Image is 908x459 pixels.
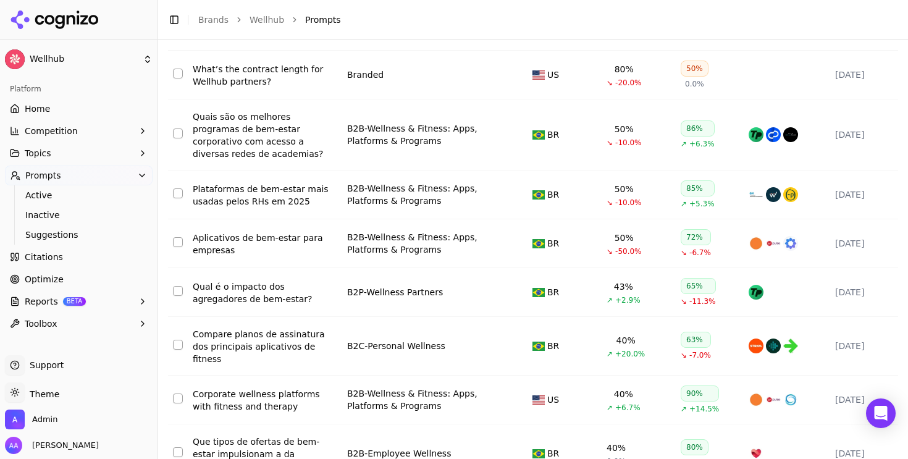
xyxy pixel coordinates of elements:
a: Plataformas de bem-estar mais usadas pelos RHs em 2025 [193,183,337,208]
span: Reports [25,295,58,308]
img: peloton [783,339,798,353]
div: [DATE] [835,340,893,352]
a: B2B-Wellness & Fitness: Apps, Platforms & Programs [347,182,508,207]
span: +14.5% [689,404,719,414]
span: BR [547,286,559,298]
button: Select row 44 [173,447,183,457]
span: ↘ [681,297,687,306]
button: Topics [5,143,153,163]
span: US [547,69,559,81]
img: woliba [766,187,781,202]
div: 65% [681,278,716,294]
div: [DATE] [835,188,893,201]
img: totalpass [749,285,763,300]
span: +2.9% [615,295,641,305]
a: Inactive [20,206,138,224]
span: ↗ [607,403,613,413]
a: B2B-Wellness & Fitness: Apps, Platforms & Programs [347,122,508,147]
img: BR flag [532,342,545,351]
span: ↘ [681,248,687,258]
span: -10.0% [615,138,641,148]
a: Citations [5,247,153,267]
div: 80% [681,439,708,455]
button: Select row 41 [173,286,183,296]
span: ↘ [607,78,613,88]
div: 80% [615,63,634,75]
button: ReportsBETA [5,292,153,311]
img: BR flag [532,449,545,458]
span: BR [547,188,559,201]
a: Corporate wellness platforms with fitness and therapy [193,388,337,413]
a: Home [5,99,153,119]
span: ↘ [607,246,613,256]
span: ↗ [607,349,613,359]
span: BR [547,128,559,141]
span: Toolbox [25,318,57,330]
div: 40% [614,388,633,400]
span: Active [25,189,133,201]
button: Open user button [5,437,99,454]
span: Inactive [25,209,133,221]
a: Active [20,187,138,204]
div: 63% [681,332,711,348]
span: Support [25,359,64,371]
nav: breadcrumb [198,14,873,26]
img: Alp Aysan [5,437,22,454]
a: Quais são os melhores programas de bem-estar corporativo com acesso a diversas redes de academias? [193,111,337,160]
span: ↗ [607,295,613,305]
div: 50% [681,61,708,77]
span: -7.0% [689,350,711,360]
button: Select row 40 [173,237,183,247]
div: [DATE] [835,394,893,406]
span: Competition [25,125,78,137]
span: -11.3% [689,297,715,306]
img: virgin pulse [766,392,781,407]
button: Open organization switcher [5,410,57,429]
img: Admin [5,410,25,429]
div: 50% [615,232,634,244]
span: Wellhub [30,54,138,65]
a: B2P-Wellness Partners [347,286,443,298]
span: 0.0% [685,79,704,89]
img: wellpass [783,127,798,142]
a: Wellhub [250,14,284,26]
img: totalpass [749,127,763,142]
button: Select row 37 [173,69,183,78]
button: Select row 42 [173,340,183,350]
button: Select row 39 [173,188,183,198]
span: BETA [63,297,86,306]
span: Suggestions [25,229,133,241]
span: [PERSON_NAME] [27,440,99,451]
span: US [547,394,559,406]
div: 40% [616,334,636,347]
span: ↘ [607,198,613,208]
span: ↘ [681,350,687,360]
button: Prompts [5,166,153,185]
a: Aplicativos de bem-estar para empresas [193,232,337,256]
div: [DATE] [835,128,893,141]
div: 90% [681,385,719,402]
span: +6.3% [689,139,715,149]
span: ↗ [681,199,687,209]
span: Citations [25,251,63,263]
span: Topics [25,147,51,159]
img: BR flag [532,288,545,297]
a: Branded [347,69,384,81]
img: calm [783,236,798,251]
span: Home [25,103,50,115]
img: BR flag [532,190,545,200]
img: US flag [532,70,545,80]
div: 50% [615,183,634,195]
div: 43% [614,280,633,293]
div: B2B-Wellness & Fitness: Apps, Platforms & Programs [347,231,508,256]
div: [DATE] [835,237,893,250]
img: Wellhub [5,49,25,69]
div: 86% [681,120,715,137]
img: lifedojo [783,392,798,407]
a: B2C-Personal Wellness [347,340,445,352]
img: virgin pulse [766,236,781,251]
